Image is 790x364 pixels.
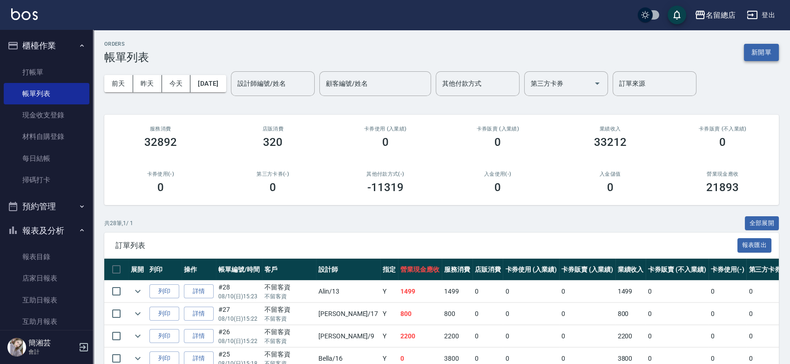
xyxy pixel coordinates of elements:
[668,6,686,24] button: save
[190,75,226,92] button: [DATE]
[316,281,380,302] td: Alin /13
[228,171,318,177] h2: 第三方卡券(-)
[216,325,262,347] td: #26
[744,44,779,61] button: 新開單
[4,219,89,243] button: 報表及分析
[594,136,627,149] h3: 33212
[398,303,442,325] td: 800
[737,240,772,249] a: 報表匯出
[380,281,398,302] td: Y
[503,281,559,302] td: 0
[646,325,708,347] td: 0
[104,75,133,92] button: 前天
[144,136,177,149] h3: 32892
[4,194,89,219] button: 預約管理
[709,303,747,325] td: 0
[494,136,501,149] h3: 0
[4,126,89,147] a: 材料自購登錄
[131,284,145,298] button: expand row
[104,41,149,47] h2: ORDERS
[162,75,191,92] button: 今天
[709,325,747,347] td: 0
[270,181,276,194] h3: 0
[264,282,314,292] div: 不留客資
[646,281,708,302] td: 0
[264,327,314,337] div: 不留客資
[367,181,404,194] h3: -11319
[398,259,442,281] th: 營業現金應收
[133,75,162,92] button: 昨天
[131,329,145,343] button: expand row
[316,325,380,347] td: [PERSON_NAME] /9
[264,337,314,345] p: 不留客資
[4,289,89,311] a: 互助日報表
[228,126,318,132] h2: 店販消費
[691,6,739,25] button: 名留總店
[743,7,779,24] button: 登出
[646,303,708,325] td: 0
[264,305,314,315] div: 不留客資
[709,281,747,302] td: 0
[442,303,473,325] td: 800
[147,259,182,281] th: 列印
[4,311,89,332] a: 互助月報表
[706,9,736,21] div: 名留總店
[503,259,559,281] th: 卡券使用 (入業績)
[218,337,260,345] p: 08/10 (日) 15:22
[706,181,739,194] h3: 21893
[184,307,214,321] a: 詳情
[216,259,262,281] th: 帳單編號/時間
[157,181,164,194] h3: 0
[316,303,380,325] td: [PERSON_NAME] /17
[646,259,708,281] th: 卡券販賣 (不入業績)
[473,259,503,281] th: 店販消費
[149,329,179,343] button: 列印
[115,241,737,250] span: 訂單列表
[115,126,206,132] h3: 服務消費
[590,76,605,91] button: Open
[615,259,646,281] th: 業績收入
[149,307,179,321] button: 列印
[263,136,283,149] h3: 320
[4,104,89,126] a: 現金收支登錄
[607,181,614,194] h3: 0
[380,325,398,347] td: Y
[615,303,646,325] td: 800
[559,303,615,325] td: 0
[494,181,501,194] h3: 0
[340,171,431,177] h2: 其他付款方式(-)
[398,325,442,347] td: 2200
[115,171,206,177] h2: 卡券使用(-)
[340,126,431,132] h2: 卡券使用 (入業績)
[128,259,147,281] th: 展開
[453,126,543,132] h2: 卡券販賣 (入業績)
[380,259,398,281] th: 指定
[565,171,655,177] h2: 入金儲值
[4,246,89,268] a: 報表目錄
[28,348,76,356] p: 會計
[745,216,779,231] button: 全部展開
[131,307,145,321] button: expand row
[218,292,260,301] p: 08/10 (日) 15:23
[709,259,747,281] th: 卡券使用(-)
[559,259,615,281] th: 卡券販賣 (入業績)
[4,169,89,191] a: 掃碼打卡
[382,136,389,149] h3: 0
[184,284,214,299] a: 詳情
[559,325,615,347] td: 0
[678,171,768,177] h2: 營業現金應收
[184,329,214,343] a: 詳情
[264,292,314,301] p: 不留客資
[104,51,149,64] h3: 帳單列表
[442,281,473,302] td: 1499
[182,259,216,281] th: 操作
[316,259,380,281] th: 設計師
[737,238,772,253] button: 報表匯出
[473,325,503,347] td: 0
[28,338,76,348] h5: 簡湘芸
[4,34,89,58] button: 櫃檯作業
[719,136,726,149] h3: 0
[7,338,26,357] img: Person
[218,315,260,323] p: 08/10 (日) 15:22
[4,148,89,169] a: 每日結帳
